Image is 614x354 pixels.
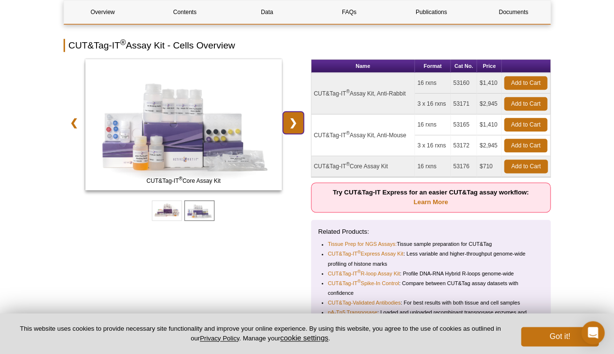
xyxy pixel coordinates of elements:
a: Add to Cart [504,76,547,90]
a: Overview [64,0,141,24]
li: : Profile DNA-RNA Hybrid R-loops genome-wide [328,268,535,278]
button: cookie settings [280,334,328,342]
p: Related Products: [318,227,544,237]
td: CUT&Tag-IT Assay Kit, Anti-Mouse [311,114,415,156]
button: Got it! [521,327,598,346]
img: CUT&Tag-IT Assay Core Kit [85,59,282,190]
li: Tissue sample preparation for CUT&Tag [328,239,535,249]
a: Learn More [413,198,448,206]
a: Data [228,0,306,24]
th: Format [415,60,451,73]
td: $1,410 [477,114,501,135]
a: Documents [475,0,552,24]
sup: ® [346,89,349,94]
th: Cat No. [451,60,477,73]
th: Name [311,60,415,73]
sup: ® [357,279,361,284]
a: Add to Cart [504,139,547,152]
td: 3 x 16 rxns [415,94,451,114]
td: 16 rxns [415,73,451,94]
sup: ® [346,161,349,167]
h2: CUT&Tag-IT Assay Kit - Cells Overview [64,39,550,52]
sup: ® [357,269,361,274]
td: 53176 [451,156,477,177]
td: $2,945 [477,135,501,156]
sup: ® [346,130,349,136]
a: ❯ [283,112,304,134]
li: : Loaded and unloaded recombinant transposase enzymes and CUT&Tag Assay Buffer Set [328,307,535,326]
a: Add to Cart [504,118,547,131]
td: 16 rxns [415,114,451,135]
span: CUT&Tag-IT Core Assay Kit [87,176,279,186]
p: This website uses cookies to provide necessary site functionality and improve your online experie... [16,324,505,343]
td: 53160 [451,73,477,94]
a: Contents [146,0,223,24]
a: CUT&Tag-IT®Express Assay Kit [328,249,404,258]
a: Publications [392,0,469,24]
a: Add to Cart [504,160,548,173]
td: 3 x 16 rxns [415,135,451,156]
a: Add to Cart [504,97,547,111]
a: Tissue Prep for NGS Assays: [328,239,397,249]
td: 16 rxns [415,156,451,177]
a: ❮ [64,112,84,134]
a: CUT&Tag-IT®Spike-In Control [328,278,399,288]
div: Open Intercom Messenger [581,321,604,344]
li: : Compare between CUT&Tag assay datasets with confidence [328,278,535,297]
sup: ® [179,176,182,181]
a: Privacy Policy [200,335,239,342]
th: Price [477,60,501,73]
td: $2,945 [477,94,501,114]
td: 53171 [451,94,477,114]
td: CUT&Tag-IT Core Assay Kit [311,156,415,177]
td: CUT&Tag-IT Assay Kit, Anti-Rabbit [311,73,415,114]
a: CUT&Tag-Validated Antibodies [328,297,401,307]
strong: Try CUT&Tag-IT Express for an easier CUT&Tag assay workflow: [333,189,529,206]
li: : For best results with both tissue and cell samples [328,297,535,307]
td: 53165 [451,114,477,135]
td: $710 [477,156,501,177]
sup: ® [120,38,126,47]
sup: ® [357,250,361,255]
a: CUT&Tag-IT Core Assay Kit [85,59,282,193]
a: CUT&Tag-IT®R-loop Assay Kit [328,268,400,278]
a: pA-Tn5 Transposase [328,307,377,317]
td: 53172 [451,135,477,156]
li: : Less variable and higher-throughput genome-wide profiling of histone marks [328,249,535,268]
td: $1,410 [477,73,501,94]
a: FAQs [310,0,388,24]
